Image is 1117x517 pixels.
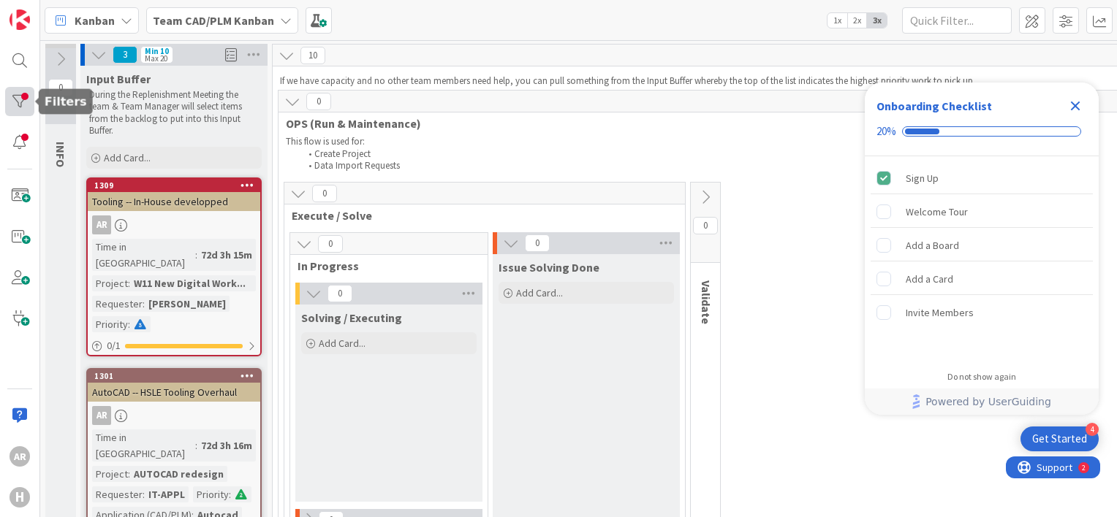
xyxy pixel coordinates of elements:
[292,208,667,223] span: Execute / Solve
[525,234,550,252] span: 0
[1032,432,1087,446] div: Get Started
[318,235,343,253] span: 0
[312,185,337,202] span: 0
[876,97,992,115] div: Onboarding Checklist
[906,270,953,288] div: Add a Card
[94,180,260,191] div: 1309
[130,275,249,291] div: W11 New Digital Work...
[319,337,366,350] span: Add Card...
[130,466,227,482] div: AUTOCAD redesign
[145,296,230,312] div: [PERSON_NAME]
[88,179,260,192] div: 1309
[10,446,30,467] div: AR
[867,13,887,28] span: 3x
[871,263,1093,295] div: Add a Card is incomplete.
[516,286,563,299] span: Add Card...
[88,406,260,425] div: AR
[828,13,847,28] span: 1x
[327,285,352,302] span: 0
[88,383,260,402] div: AutoCAD -- HSLE Tooling Overhaul
[153,13,274,28] b: Team CAD/PLM Kanban
[906,237,959,254] div: Add a Board
[10,487,30,508] div: H
[10,9,30,30] img: Visit kanbanzone.com
[86,72,151,86] span: Input Buffer
[906,304,974,321] div: Invite Members
[301,310,402,325] span: Solving / Executing
[143,296,145,312] span: :
[92,486,143,502] div: Requester
[871,196,1093,228] div: Welcome Tour is incomplete.
[229,486,231,502] span: :
[76,6,80,18] div: 2
[53,142,68,167] span: INFO
[145,47,169,55] div: Min 10
[906,203,968,221] div: Welcome Tour
[107,338,121,353] span: 0 / 1
[195,247,197,263] span: :
[128,466,130,482] span: :
[693,217,718,234] span: 0
[94,371,260,381] div: 1301
[925,393,1051,410] span: Powered by UserGuiding
[145,55,167,62] div: Max 20
[88,215,260,234] div: AR
[298,258,469,273] span: In Progress
[1086,423,1099,436] div: 4
[871,162,1093,194] div: Sign Up is complete.
[86,177,262,356] a: 1309Tooling -- In-House developpedARTime in [GEOGRAPHIC_DATA]:72d 3h 15mProject:W11 New Digital W...
[871,296,1093,329] div: Invite Members is incomplete.
[128,316,130,332] span: :
[143,486,145,502] span: :
[88,192,260,211] div: Tooling -- In-House developped
[865,388,1099,415] div: Footer
[197,247,256,263] div: 72d 3h 15m
[1064,94,1087,118] div: Close Checklist
[306,93,331,110] span: 0
[145,486,189,502] div: IT-APPL
[88,369,260,383] div: 1301
[1021,426,1099,451] div: Open Get Started checklist, remaining modules: 4
[865,156,1099,361] div: Checklist items
[45,95,87,109] h5: Filters
[876,125,1087,138] div: Checklist progress: 20%
[300,47,325,64] span: 10
[48,79,73,96] span: 0
[876,125,896,138] div: 20%
[128,275,130,291] span: :
[88,369,260,402] div: 1301AutoCAD -- HSLE Tooling Overhaul
[104,151,151,164] span: Add Card...
[872,388,1091,415] a: Powered by UserGuiding
[89,89,259,137] p: During the Replenishment Meeting the team & Team Manager will select items from the backlog to pu...
[499,260,599,275] span: Issue Solving Done
[75,12,115,29] span: Kanban
[92,466,128,482] div: Project
[92,406,111,425] div: AR
[92,215,111,234] div: AR
[865,83,1099,415] div: Checklist Container
[195,437,197,453] span: :
[871,229,1093,261] div: Add a Board is incomplete.
[113,46,137,64] span: 3
[92,275,128,291] div: Project
[88,337,260,355] div: 0/1
[197,437,256,453] div: 72d 3h 16m
[847,13,867,28] span: 2x
[92,429,195,462] div: Time in [GEOGRAPHIC_DATA]
[699,280,713,324] span: Validate
[902,7,1012,34] input: Quick Filter...
[947,371,1016,383] div: Do not show again
[92,316,128,332] div: Priority
[92,296,143,312] div: Requester
[88,179,260,211] div: 1309Tooling -- In-House developped
[906,169,939,187] div: Sign Up
[193,486,229,502] div: Priority
[31,2,67,20] span: Support
[92,239,195,271] div: Time in [GEOGRAPHIC_DATA]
